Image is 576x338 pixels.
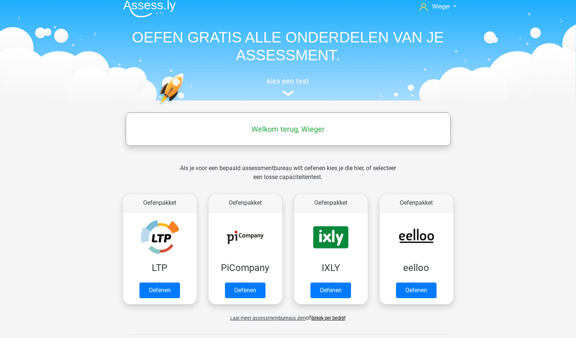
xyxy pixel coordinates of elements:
[139,283,180,298] a: Oefenen
[117,307,459,322] div: of
[231,315,306,321] span: Laat meer assessmentbureaus zien
[117,77,459,86] h5: kies een test
[117,77,459,96] a: kies een test
[396,283,437,298] a: Oefenen
[416,2,459,11] a: Wieger
[312,315,346,321] a: Bekijk per bedrijf
[117,28,459,64] h1: OEFEN GRATIS ALLE ONDERDELEN VAN JE ASSESSMENT.
[158,73,213,140] img: oefenen
[283,90,294,96] img: assessment
[174,164,402,191] div: Als je voor een bepaald assessmentbureau wilt oefenen kies je die hier, of selecteer een losse ca...
[225,283,266,298] a: Oefenen
[129,125,447,134] h5: Welkom terug, Wieger
[432,3,450,10] span: Wieger
[310,283,351,298] a: Oefenen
